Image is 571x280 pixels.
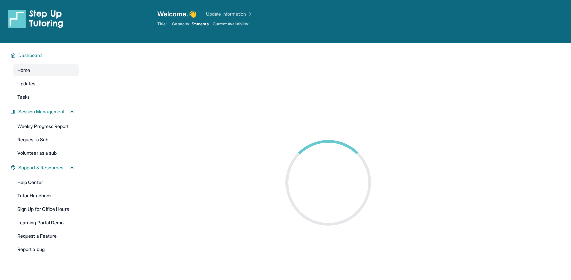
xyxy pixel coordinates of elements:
[13,134,79,146] a: Request a Sub
[13,120,79,132] a: Weekly Progress Report
[157,9,197,19] span: Welcome, 👋
[172,21,190,27] span: Capacity:
[206,11,253,17] a: Update Information
[16,108,75,115] button: Session Management
[18,164,63,171] span: Support & Resources
[13,230,79,242] a: Request a Feature
[13,217,79,229] a: Learning Portal Demo
[13,64,79,76] a: Home
[13,243,79,255] a: Report a bug
[16,52,75,59] button: Dashboard
[18,108,65,115] span: Session Management
[17,94,30,100] span: Tasks
[213,21,249,27] span: Current Availability:
[13,78,79,90] a: Updates
[13,190,79,202] a: Tutor Handbook
[192,21,209,27] span: Students
[17,67,30,74] span: Home
[13,147,79,159] a: Volunteer as a sub
[18,52,42,59] span: Dashboard
[8,9,63,28] img: logo
[157,21,167,27] span: Title:
[13,176,79,188] a: Help Center
[13,203,79,215] a: Sign Up for Office Hours
[17,80,36,87] span: Updates
[246,11,253,17] img: Chevron Right
[16,164,75,171] button: Support & Resources
[13,91,79,103] a: Tasks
